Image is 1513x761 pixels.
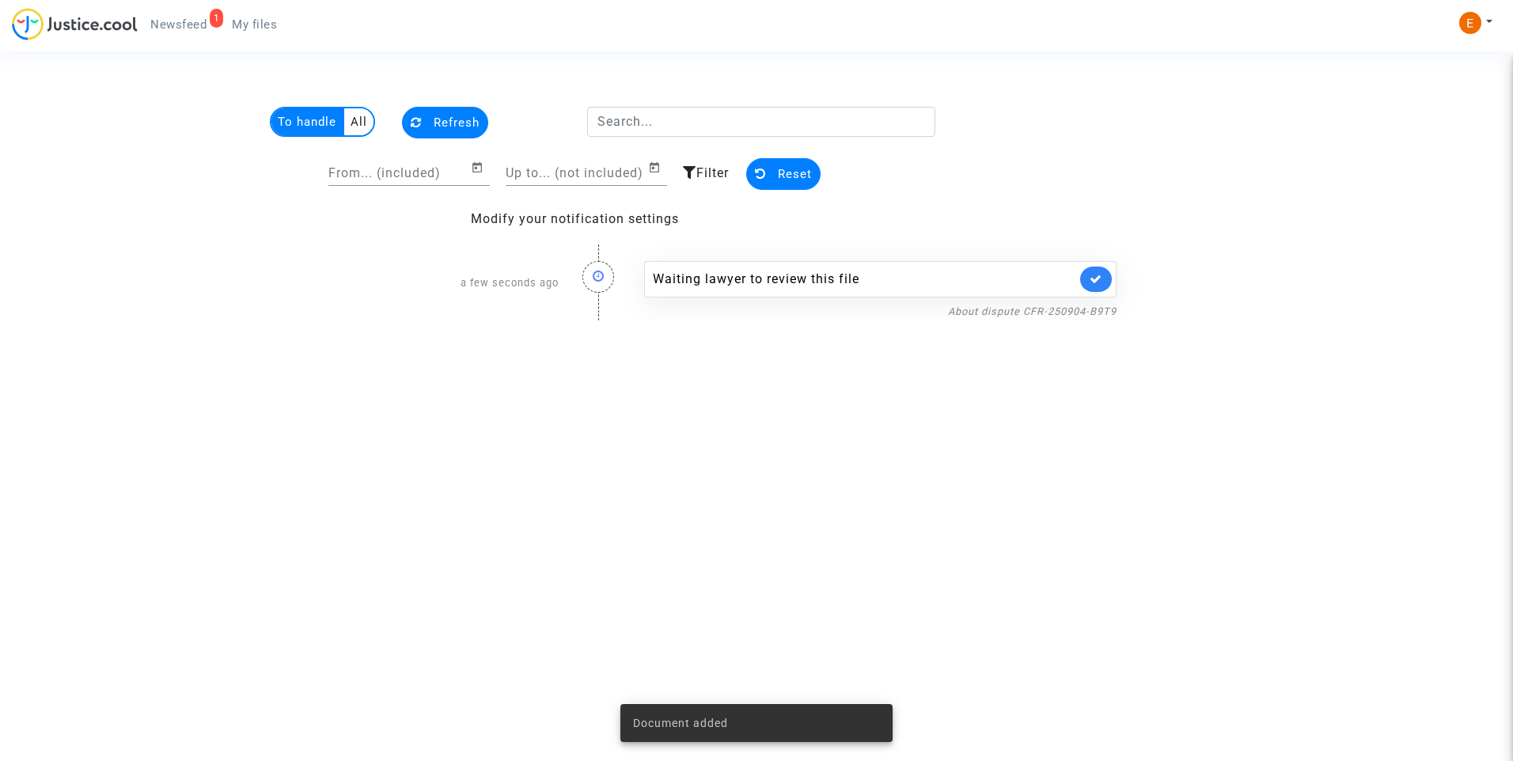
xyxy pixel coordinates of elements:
[633,715,728,731] span: Document added
[471,211,679,226] a: Modify your notification settings
[653,270,1076,289] div: Waiting lawyer to review this file
[648,158,667,177] button: Open calendar
[138,13,219,36] a: 1Newsfeed
[696,165,729,180] span: Filter
[778,167,812,181] span: Reset
[746,158,821,190] button: Reset
[1459,12,1481,34] img: ACg8ocIeiFvHKe4dA5oeRFd_CiCnuxWUEc1A2wYhRJE3TTWt=s96-c
[210,9,224,28] div: 1
[271,108,344,135] multi-toggle-item: To handle
[948,305,1117,317] a: About dispute CFR-250904-B9T9
[434,115,480,130] span: Refresh
[219,13,290,36] a: My files
[402,107,488,138] button: Refresh
[12,8,138,40] img: jc-logo.svg
[150,17,207,32] span: Newsfeed
[471,158,490,177] button: Open calendar
[385,245,571,320] div: a few seconds ago
[344,108,374,135] multi-toggle-item: All
[232,17,277,32] span: My files
[587,107,936,137] input: Search...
